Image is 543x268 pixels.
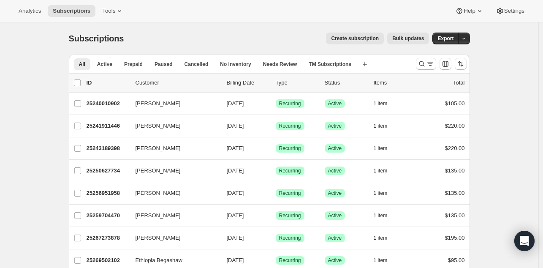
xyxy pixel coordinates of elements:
[87,210,465,222] div: 25259704470[PERSON_NAME][DATE]SuccessRecurringSuccessActive1 item$135.00
[136,189,181,197] span: [PERSON_NAME]
[87,99,129,108] p: 25240010902
[227,257,244,263] span: [DATE]
[227,190,244,196] span: [DATE]
[437,35,453,42] span: Export
[263,61,297,68] span: Needs Review
[445,100,465,107] span: $105.00
[455,58,467,70] button: Sort the results
[87,167,129,175] p: 25250627734
[130,186,215,200] button: [PERSON_NAME]
[227,235,244,241] span: [DATE]
[374,210,397,222] button: 1 item
[325,79,367,87] p: Status
[374,100,388,107] span: 1 item
[97,5,129,17] button: Tools
[130,164,215,178] button: [PERSON_NAME]
[374,120,397,132] button: 1 item
[279,190,301,197] span: Recurring
[279,235,301,241] span: Recurring
[445,212,465,219] span: $135.00
[87,98,465,109] div: 25240010902[PERSON_NAME][DATE]SuccessRecurringSuccessActive1 item$105.00
[97,61,112,68] span: Active
[374,254,397,266] button: 1 item
[445,235,465,241] span: $195.00
[14,5,46,17] button: Analytics
[48,5,95,17] button: Subscriptions
[374,165,397,177] button: 1 item
[328,257,342,264] span: Active
[185,61,209,68] span: Cancelled
[374,212,388,219] span: 1 item
[279,167,301,174] span: Recurring
[79,61,85,68] span: All
[227,167,244,174] span: [DATE]
[374,187,397,199] button: 1 item
[136,211,181,220] span: [PERSON_NAME]
[328,190,342,197] span: Active
[155,61,173,68] span: Paused
[445,123,465,129] span: $220.00
[130,142,215,155] button: [PERSON_NAME]
[374,79,416,87] div: Items
[387,33,429,44] button: Bulk updates
[504,8,524,14] span: Settings
[53,8,90,14] span: Subscriptions
[374,98,397,109] button: 1 item
[279,145,301,152] span: Recurring
[309,61,351,68] span: TM Subscriptions
[136,256,182,265] span: Ethiopia Begashaw
[227,123,244,129] span: [DATE]
[136,79,220,87] p: Customer
[331,35,379,42] span: Create subscription
[374,235,388,241] span: 1 item
[87,187,465,199] div: 25256951958[PERSON_NAME][DATE]SuccessRecurringSuccessActive1 item$135.00
[87,256,129,265] p: 25269502102
[130,231,215,245] button: [PERSON_NAME]
[227,79,269,87] p: Billing Date
[445,190,465,196] span: $135.00
[450,5,489,17] button: Help
[87,144,129,153] p: 25243189398
[87,234,129,242] p: 25267273878
[279,123,301,129] span: Recurring
[358,58,372,70] button: Create new view
[328,123,342,129] span: Active
[136,167,181,175] span: [PERSON_NAME]
[87,254,465,266] div: 25269502102Ethiopia Begashaw[DATE]SuccessRecurringSuccessActive1 item$95.00
[87,79,129,87] p: ID
[328,212,342,219] span: Active
[130,209,215,222] button: [PERSON_NAME]
[374,142,397,154] button: 1 item
[220,61,251,68] span: No inventory
[374,190,388,197] span: 1 item
[87,211,129,220] p: 25259704470
[374,123,388,129] span: 1 item
[445,145,465,151] span: $220.00
[374,232,397,244] button: 1 item
[328,167,342,174] span: Active
[227,212,244,219] span: [DATE]
[440,58,451,70] button: Customize table column order and visibility
[279,100,301,107] span: Recurring
[227,145,244,151] span: [DATE]
[136,99,181,108] span: [PERSON_NAME]
[87,189,129,197] p: 25256951958
[328,100,342,107] span: Active
[279,212,301,219] span: Recurring
[279,257,301,264] span: Recurring
[491,5,529,17] button: Settings
[87,122,129,130] p: 25241911446
[514,231,535,251] div: Open Intercom Messenger
[19,8,41,14] span: Analytics
[374,167,388,174] span: 1 item
[453,79,464,87] p: Total
[136,122,181,130] span: [PERSON_NAME]
[102,8,115,14] span: Tools
[136,144,181,153] span: [PERSON_NAME]
[227,100,244,107] span: [DATE]
[130,97,215,110] button: [PERSON_NAME]
[87,79,465,87] div: IDCustomerBilling DateTypeStatusItemsTotal
[374,257,388,264] span: 1 item
[432,33,459,44] button: Export
[87,232,465,244] div: 25267273878[PERSON_NAME][DATE]SuccessRecurringSuccessActive1 item$195.00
